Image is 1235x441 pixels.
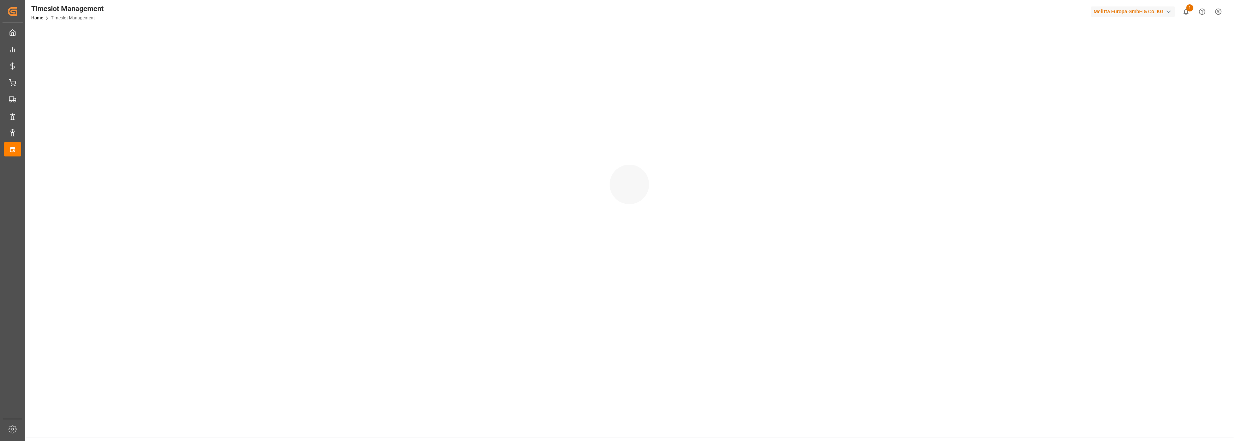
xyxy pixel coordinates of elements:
button: Melitta Europa GmbH & Co. KG [1091,5,1178,18]
span: 1 [1186,4,1193,11]
div: Melitta Europa GmbH & Co. KG [1091,6,1175,17]
button: show 1 new notifications [1178,4,1194,20]
div: Timeslot Management [31,3,104,14]
a: Home [31,15,43,20]
button: Help Center [1194,4,1210,20]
